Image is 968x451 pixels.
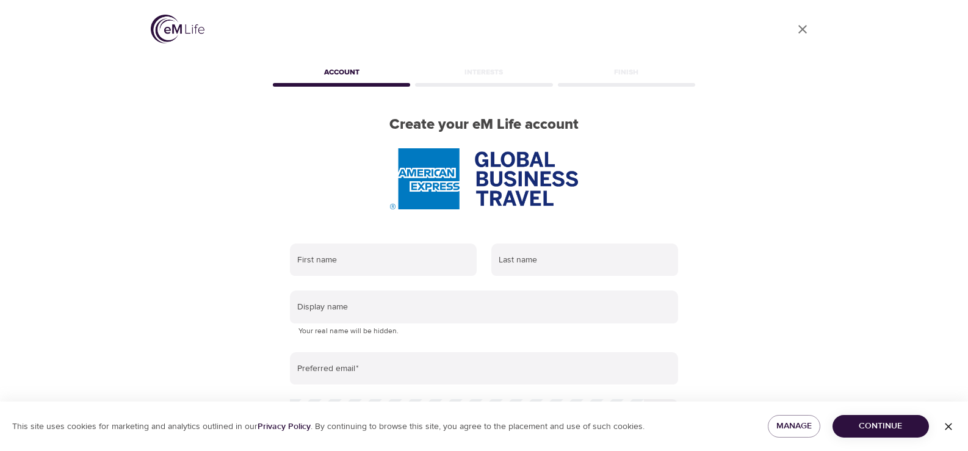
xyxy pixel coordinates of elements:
[788,15,817,44] a: close
[768,415,820,438] button: Manage
[778,419,811,434] span: Manage
[258,421,311,432] a: Privacy Policy
[842,419,919,434] span: Continue
[390,148,578,209] img: AmEx%20GBT%20logo.png
[270,116,698,134] h2: Create your eM Life account
[298,325,670,337] p: Your real name will be hidden.
[833,415,929,438] button: Continue
[151,15,204,43] img: logo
